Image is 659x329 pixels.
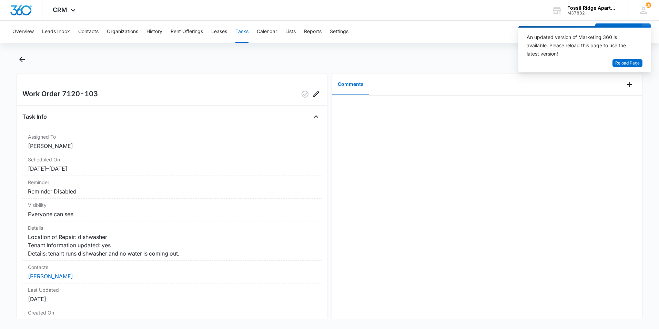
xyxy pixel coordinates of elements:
[22,261,322,283] div: Contacts[PERSON_NAME]
[257,21,277,43] button: Calendar
[28,318,316,326] dd: [DATE]
[28,179,316,186] dt: Reminder
[332,74,369,95] button: Comments
[28,263,316,271] dt: Contacts
[53,6,67,13] span: CRM
[646,2,651,8] span: 185
[28,164,316,173] dd: [DATE] – [DATE]
[28,233,316,258] dd: Location of Repair: dishwasher Tenant Information updated: yes Details: tenant runs dishwasher an...
[12,21,34,43] button: Overview
[107,21,138,43] button: Organizations
[22,176,322,199] div: ReminderReminder Disabled
[28,273,73,280] a: [PERSON_NAME]
[211,21,227,43] button: Leases
[17,54,27,65] button: Back
[171,21,203,43] button: Rent Offerings
[28,295,316,303] dd: [DATE]
[646,2,651,8] div: notifications count
[624,79,635,90] button: Add Comment
[304,21,322,43] button: Reports
[22,130,322,153] div: Assigned To[PERSON_NAME]
[595,23,642,40] button: Add Contact
[28,133,316,140] dt: Assigned To
[22,153,322,176] div: Scheduled On[DATE]–[DATE]
[28,187,316,196] dd: Reminder Disabled
[146,21,162,43] button: History
[311,111,322,122] button: Close
[28,210,316,218] dd: Everyone can see
[28,224,316,231] dt: Details
[28,156,316,163] dt: Scheduled On
[22,112,47,121] h4: Task Info
[567,11,618,16] div: account id
[22,89,98,100] h2: Work Order 7120-103
[28,201,316,209] dt: Visibility
[285,21,296,43] button: Lists
[311,89,322,100] button: Edit
[22,283,322,306] div: Last Updated[DATE]
[22,306,322,329] div: Created On[DATE]
[28,142,316,150] dd: [PERSON_NAME]
[527,33,634,58] div: An updated version of Marketing 360 is available. Please reload this page to use the latest version!
[330,21,348,43] button: Settings
[612,59,642,67] button: Reload Page
[235,21,249,43] button: Tasks
[28,309,316,316] dt: Created On
[28,286,316,293] dt: Last Updated
[22,199,322,221] div: VisibilityEveryone can see
[22,221,322,261] div: DetailsLocation of Repair: dishwasher Tenant Information updated: yes Details: tenant runs dishwa...
[42,21,70,43] button: Leads Inbox
[567,5,618,11] div: account name
[615,60,640,67] span: Reload Page
[78,21,99,43] button: Contacts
